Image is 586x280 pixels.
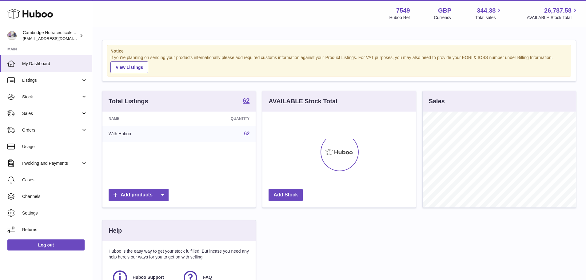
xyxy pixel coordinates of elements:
span: 344.38 [477,6,496,15]
span: AVAILABLE Stock Total [527,15,579,21]
span: [EMAIL_ADDRESS][DOMAIN_NAME] [23,36,90,41]
span: My Dashboard [22,61,87,67]
span: Stock [22,94,81,100]
a: View Listings [110,61,148,73]
span: Usage [22,144,87,150]
img: qvc@camnutra.com [7,31,17,40]
div: Huboo Ref [389,15,410,21]
div: Currency [434,15,452,21]
a: 26,787.58 AVAILABLE Stock Total [527,6,579,21]
h3: Help [109,227,122,235]
p: Huboo is the easy way to get your stock fulfilled. But incase you need any help here's our ways f... [109,248,249,260]
span: Total sales [475,15,503,21]
strong: 62 [243,97,249,104]
h3: Sales [429,97,445,105]
span: Invoicing and Payments [22,160,81,166]
h3: AVAILABLE Stock Total [269,97,337,105]
div: Cambridge Nutraceuticals Ltd [23,30,78,41]
span: Orders [22,127,81,133]
a: Add products [109,189,169,201]
span: Sales [22,111,81,116]
th: Name [102,112,183,126]
span: Settings [22,210,87,216]
a: Log out [7,239,85,250]
span: Cases [22,177,87,183]
strong: Notice [110,48,568,54]
span: Returns [22,227,87,233]
span: Listings [22,77,81,83]
strong: GBP [438,6,451,15]
th: Quantity [183,112,256,126]
a: Add Stock [269,189,303,201]
div: If you're planning on sending your products internationally please add required customs informati... [110,55,568,73]
a: 62 [244,131,250,136]
td: With Huboo [102,126,183,142]
span: 26,787.58 [544,6,572,15]
span: Channels [22,194,87,199]
a: 62 [243,97,249,105]
a: 344.38 Total sales [475,6,503,21]
h3: Total Listings [109,97,148,105]
strong: 7549 [396,6,410,15]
